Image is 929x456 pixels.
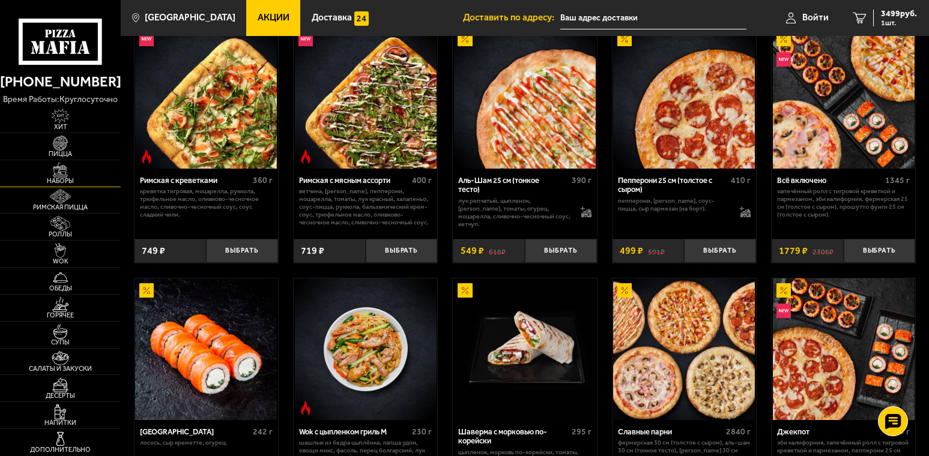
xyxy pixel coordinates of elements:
div: Аль-Шам 25 см (тонкое тесто) [458,176,568,194]
span: Доставить по адресу: [463,13,560,22]
button: Выбрать [206,239,278,262]
div: Славные парни [618,427,723,436]
s: 591 ₽ [648,246,665,256]
img: Новинка [298,32,313,46]
div: Wok с цыпленком гриль M [299,427,409,436]
button: Выбрать [366,239,438,262]
span: 719 ₽ [301,246,324,256]
span: 3499 руб. [881,10,917,18]
span: 549 ₽ [461,246,484,256]
div: Римская с креветками [140,176,250,185]
a: АкционныйСлавные парни [613,278,756,420]
span: 1 шт. [881,19,917,26]
div: Пепперони 25 см (толстое с сыром) [618,176,728,194]
a: Острое блюдоWok с цыпленком гриль M [294,278,437,420]
span: 360 г [253,175,273,185]
span: 1345 г [885,175,910,185]
div: [GEOGRAPHIC_DATA] [140,427,250,436]
img: Акционный [776,32,791,46]
div: Джекпот [777,427,887,436]
span: Доставка [312,13,352,22]
a: АкционныйШаверма с морковью по-корейски [453,278,596,420]
p: лосось, Сыр креметте, огурец. [140,439,273,447]
img: Акционный [458,283,472,298]
span: 390 г [572,175,592,185]
s: 2306 ₽ [812,246,834,256]
img: Острое блюдо [139,149,154,164]
img: Шаверма с морковью по-корейски [454,278,596,420]
div: Всё включено [777,176,882,185]
s: 618 ₽ [489,246,506,256]
button: Выбрать [525,239,597,262]
img: Острое блюдо [298,401,313,415]
p: ветчина, [PERSON_NAME], пепперони, моцарелла, томаты, лук красный, халапеньо, соус-пицца, руккола... [299,188,432,226]
img: Новинка [139,32,154,46]
span: Акции [258,13,289,22]
span: 230 г [412,427,432,437]
img: Аль-Шам 25 см (тонкое тесто) [454,27,596,169]
span: 499 ₽ [620,246,643,256]
p: лук репчатый, цыпленок, [PERSON_NAME], томаты, огурец, моцарелла, сливочно-чесночный соус, кетчуп. [458,197,570,229]
button: Выбрать [844,239,916,262]
span: 242 г [253,427,273,437]
span: 1779 ₽ [779,246,808,256]
img: Wok с цыпленком гриль M [295,278,437,420]
img: Римская с мясным ассорти [295,27,437,169]
span: Войти [802,13,829,22]
a: НовинкаОстрое блюдоРимская с мясным ассорти [294,27,437,169]
img: Джекпот [773,278,915,420]
span: 295 г [572,427,592,437]
p: Запечённый ролл с тигровой креветкой и пармезаном, Эби Калифорния, Фермерская 25 см (толстое с сы... [777,188,910,219]
a: АкционныйФиладельфия [135,278,278,420]
span: 400 г [412,175,432,185]
img: Акционный [617,32,632,46]
a: АкционныйПепперони 25 см (толстое с сыром) [613,27,756,169]
a: АкционныйНовинкаВсё включено [772,27,915,169]
input: Ваш адрес доставки [560,7,746,29]
img: Акционный [139,283,154,298]
img: 15daf4d41897b9f0e9f617042186c801.svg [354,11,369,26]
a: НовинкаОстрое блюдоРимская с креветками [135,27,278,169]
div: Римская с мясным ассорти [299,176,409,185]
img: Филадельфия [135,278,277,420]
img: Новинка [776,304,791,318]
span: 2840 г [726,427,751,437]
img: Острое блюдо [298,149,313,164]
img: Всё включено [773,27,915,169]
span: 410 г [731,175,751,185]
img: Славные парни [613,278,755,420]
div: Шаверма с морковью по-корейски [458,427,568,446]
span: 749 ₽ [142,246,165,256]
img: Акционный [458,32,472,46]
img: Акционный [776,283,791,298]
img: Новинка [776,52,791,67]
img: Римская с креветками [135,27,277,169]
button: Выбрать [684,239,756,262]
span: [GEOGRAPHIC_DATA] [145,13,235,22]
p: креветка тигровая, моцарелла, руккола, трюфельное масло, оливково-чесночное масло, сливочно-чесно... [140,188,273,219]
a: АкционныйАль-Шам 25 см (тонкое тесто) [453,27,596,169]
a: АкционныйНовинкаДжекпот [772,278,915,420]
img: Акционный [617,283,632,298]
img: Пепперони 25 см (толстое с сыром) [613,27,755,169]
p: пепперони, [PERSON_NAME], соус-пицца, сыр пармезан (на борт). [618,197,730,213]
